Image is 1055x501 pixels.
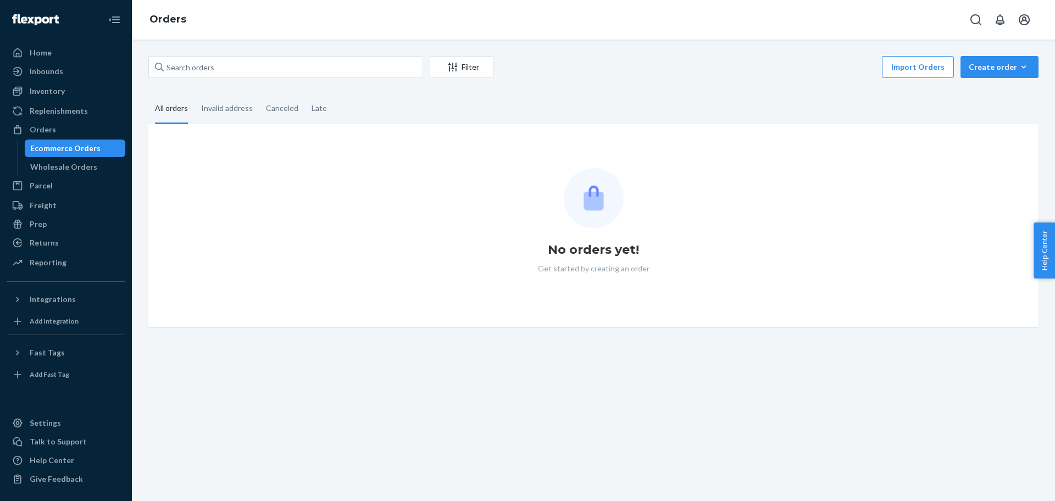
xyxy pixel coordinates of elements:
[7,470,125,488] button: Give Feedback
[7,63,125,80] a: Inbounds
[430,56,493,78] button: Filter
[30,66,63,77] div: Inbounds
[7,102,125,120] a: Replenishments
[30,105,88,116] div: Replenishments
[30,180,53,191] div: Parcel
[7,44,125,62] a: Home
[30,316,79,326] div: Add Integration
[548,241,639,259] h1: No orders yet!
[312,94,327,123] div: Late
[7,177,125,194] a: Parcel
[7,313,125,330] a: Add Integration
[30,257,66,268] div: Reporting
[7,254,125,271] a: Reporting
[30,474,83,485] div: Give Feedback
[1013,9,1035,31] button: Open account menu
[30,455,74,466] div: Help Center
[148,56,423,78] input: Search orders
[12,14,59,25] img: Flexport logo
[30,47,52,58] div: Home
[538,263,649,274] p: Get started by creating an order
[7,234,125,252] a: Returns
[30,200,57,211] div: Freight
[30,436,87,447] div: Talk to Support
[30,124,56,135] div: Orders
[30,143,101,154] div: Ecommerce Orders
[7,414,125,432] a: Settings
[7,82,125,100] a: Inventory
[989,9,1011,31] button: Open notifications
[430,62,493,73] div: Filter
[155,94,188,124] div: All orders
[25,158,126,176] a: Wholesale Orders
[30,417,61,428] div: Settings
[141,4,195,36] ol: breadcrumbs
[969,62,1030,73] div: Create order
[201,94,253,123] div: Invalid address
[30,219,47,230] div: Prep
[266,94,298,123] div: Canceled
[30,237,59,248] div: Returns
[25,140,126,157] a: Ecommerce Orders
[30,370,69,379] div: Add Fast Tag
[30,294,76,305] div: Integrations
[7,121,125,138] a: Orders
[7,344,125,361] button: Fast Tags
[149,13,186,25] a: Orders
[7,433,125,450] a: Talk to Support
[882,56,954,78] button: Import Orders
[30,86,65,97] div: Inventory
[965,9,987,31] button: Open Search Box
[103,9,125,31] button: Close Navigation
[7,215,125,233] a: Prep
[564,168,624,228] img: Empty list
[7,291,125,308] button: Integrations
[7,197,125,214] a: Freight
[1034,222,1055,279] button: Help Center
[30,162,97,172] div: Wholesale Orders
[7,452,125,469] a: Help Center
[30,347,65,358] div: Fast Tags
[7,366,125,383] a: Add Fast Tag
[960,56,1039,78] button: Create order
